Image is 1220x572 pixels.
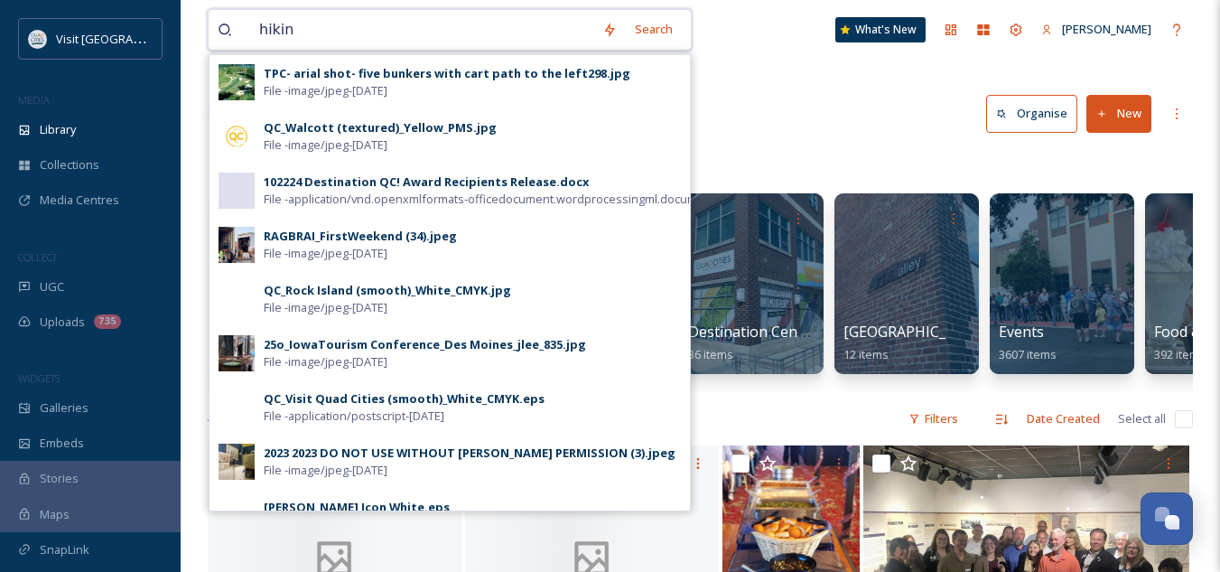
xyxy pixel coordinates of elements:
[999,346,1057,362] span: 3607 items
[264,119,497,136] div: QC_Walcott (textured)_Yellow_PMS.jpg
[40,399,88,417] span: Galleries
[264,282,511,299] div: QC_Rock Island (smooth)_White_CMYK.jpg
[40,278,64,295] span: UGC
[688,324,824,362] a: Destination Centers36 items
[1032,12,1160,47] a: [PERSON_NAME]
[94,314,121,329] div: 735
[1141,492,1193,545] button: Open Chat
[208,410,244,427] span: 46 file s
[18,93,50,107] span: MEDIA
[1062,21,1151,37] span: [PERSON_NAME]
[219,444,255,480] img: c74819a8-48bc-4394-8f49-d9af1d21b50b.jpg
[835,17,926,42] a: What's New
[40,156,99,173] span: Collections
[999,324,1057,362] a: Events3607 items
[264,228,457,245] div: RAGBRAI_FirstWeekend (34).jpeg
[264,82,387,99] span: File - image/jpeg - [DATE]
[250,10,593,50] input: Search your library
[40,121,76,138] span: Library
[843,324,989,362] a: [GEOGRAPHIC_DATA]12 items
[999,322,1044,342] span: Events
[688,346,733,362] span: 36 items
[899,401,967,436] div: Filters
[219,498,255,534] img: 854402b0-75c7-48f9-84d1-1f0c2df560cd.jpg
[219,64,255,100] img: a09352d0-9dca-476c-96f5-30faf63e707e.jpg
[56,30,196,47] span: Visit [GEOGRAPHIC_DATA]
[18,250,57,264] span: COLLECT
[1154,346,1206,362] span: 392 items
[626,12,682,47] div: Search
[264,299,387,316] span: File - image/jpeg - [DATE]
[40,541,89,558] span: SnapLink
[40,192,119,209] span: Media Centres
[40,506,70,523] span: Maps
[688,322,824,342] span: Destination Centers
[264,65,630,82] div: TPC- arial shot- five bunkers with cart path to the left298.jpg
[40,435,84,452] span: Embeds
[264,408,444,425] span: File - application/postscript - [DATE]
[1118,410,1166,427] span: Select all
[264,336,586,353] div: 25o_IowaTourism Conference_Des Moines_jlee_835.jpg
[264,191,754,208] span: File - application/vnd.openxmlformats-officedocument.wordprocessingml.document - [DATE]
[29,30,47,48] img: QCCVB_VISIT_vert_logo_4c_tagline_122019.svg
[219,335,255,371] img: 8bc55c8c-a2c8-4ad2-8167-f73633377466.jpg
[18,371,60,385] span: WIDGETS
[843,322,989,342] span: [GEOGRAPHIC_DATA]
[219,227,255,263] img: 1c321732-9939-46a5-9edd-b88bb53babec.jpg
[264,173,589,191] div: 102224 Destination QC! Award Recipients Release.docx
[264,462,387,479] span: File - image/jpeg - [DATE]
[219,118,255,155] img: 2c176935-083c-4246-9b2d-a4d748fd81f0.jpg
[264,499,450,516] div: [PERSON_NAME] Icon White.eps
[1018,401,1109,436] div: Date Created
[40,314,85,331] span: Uploads
[264,445,675,462] div: 2023 2023 DO NOT USE WITHOUT [PERSON_NAME] PERMISSION (3).jpeg
[264,390,545,408] div: QC_Visit Quad Cities (smooth)_White_CMYK.eps
[986,95,1077,132] button: Organise
[264,136,387,154] span: File - image/jpeg - [DATE]
[264,353,387,370] span: File - image/jpeg - [DATE]
[219,389,255,426] img: 20de6f2b-b2ab-4ee9-8318-1863fe1f4ad8.jpg
[843,346,889,362] span: 12 items
[986,95,1086,132] a: Organise
[219,281,255,317] img: b3dfb669-d77b-43ec-9355-9130649590d4.jpg
[40,470,79,487] span: Stories
[1086,95,1151,132] button: New
[264,245,387,262] span: File - image/jpeg - [DATE]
